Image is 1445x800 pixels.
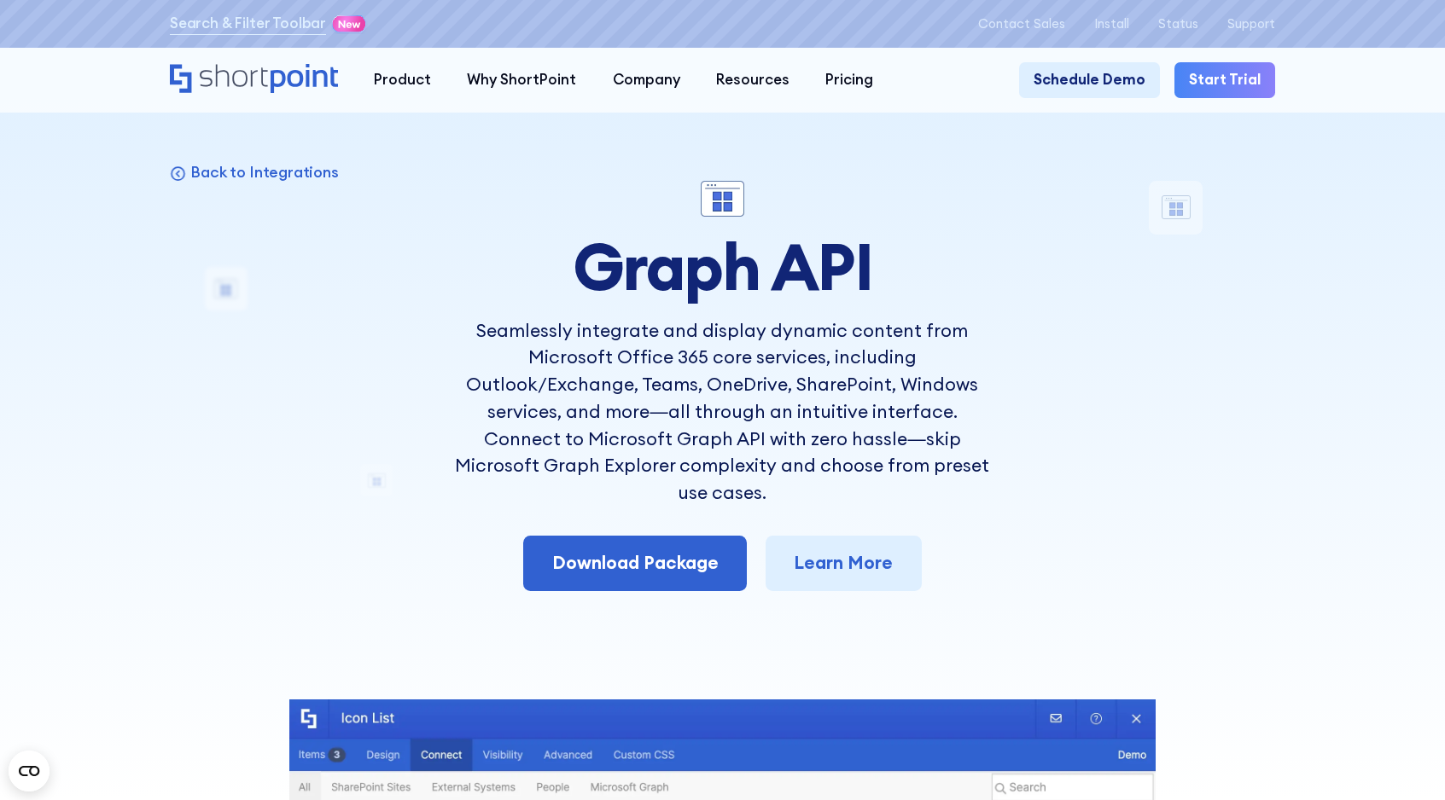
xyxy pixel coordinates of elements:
[1227,16,1275,31] a: Support
[190,162,338,182] p: Back to Integrations
[449,62,594,98] a: Why ShortPoint
[1019,62,1160,98] a: Schedule Demo
[716,69,790,90] div: Resources
[1138,602,1445,800] iframe: Chat Widget
[452,317,993,507] p: Seamlessly integrate and display dynamic content from Microsoft Office 365 core services, includi...
[595,62,698,98] a: Company
[978,16,1065,31] a: Contact Sales
[452,231,993,303] h1: Graph API
[698,62,807,98] a: Resources
[356,62,449,98] a: Product
[170,162,339,182] a: Back to Integrations
[374,69,431,90] div: Product
[1094,16,1129,31] a: Install
[523,536,748,592] a: Download Package
[701,181,744,217] img: Graph API
[807,62,891,98] a: Pricing
[1158,16,1198,31] a: Status
[170,64,338,96] a: Home
[613,69,680,90] div: Company
[9,751,50,791] button: Open CMP widget
[825,69,873,90] div: Pricing
[467,69,576,90] div: Why ShortPoint
[170,13,326,34] a: Search & Filter Toolbar
[1174,62,1275,98] a: Start Trial
[766,536,923,592] a: Learn More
